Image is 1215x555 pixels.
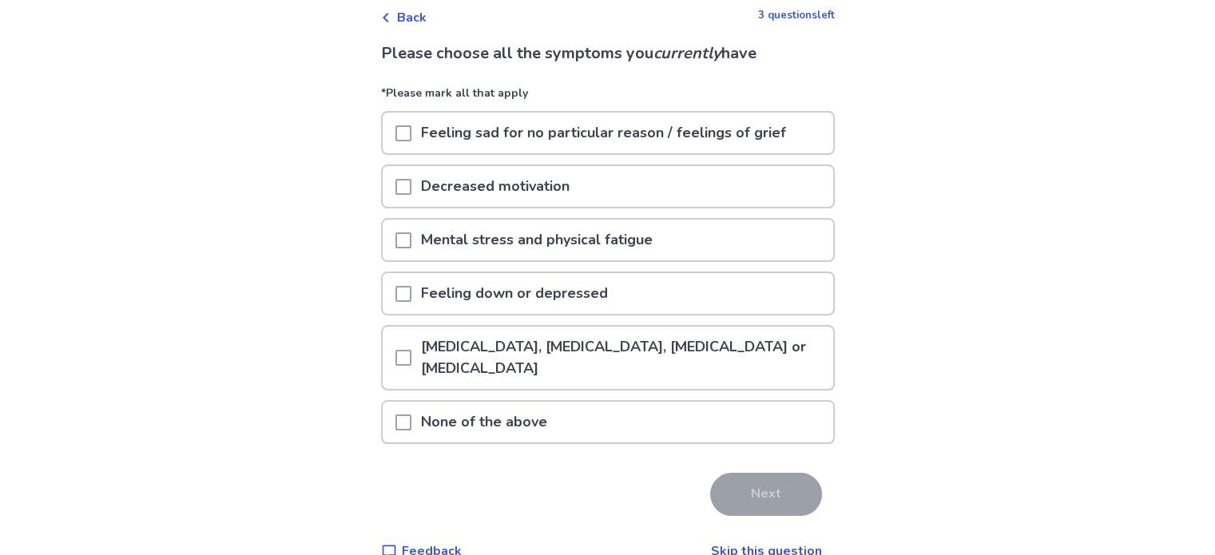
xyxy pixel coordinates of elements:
[411,273,617,314] p: Feeling down or depressed
[710,473,822,516] button: Next
[411,220,662,260] p: Mental stress and physical fatigue
[381,42,835,65] p: Please choose all the symptoms you have
[653,42,721,64] i: currently
[411,327,833,389] p: [MEDICAL_DATA], [MEDICAL_DATA], [MEDICAL_DATA] or [MEDICAL_DATA]
[397,8,427,27] span: Back
[411,113,796,153] p: Feeling sad for no particular reason / feelings of grief
[758,8,835,24] p: 3 questions left
[381,85,835,111] p: *Please mark all that apply
[411,166,579,207] p: Decreased motivation
[411,402,557,442] p: None of the above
